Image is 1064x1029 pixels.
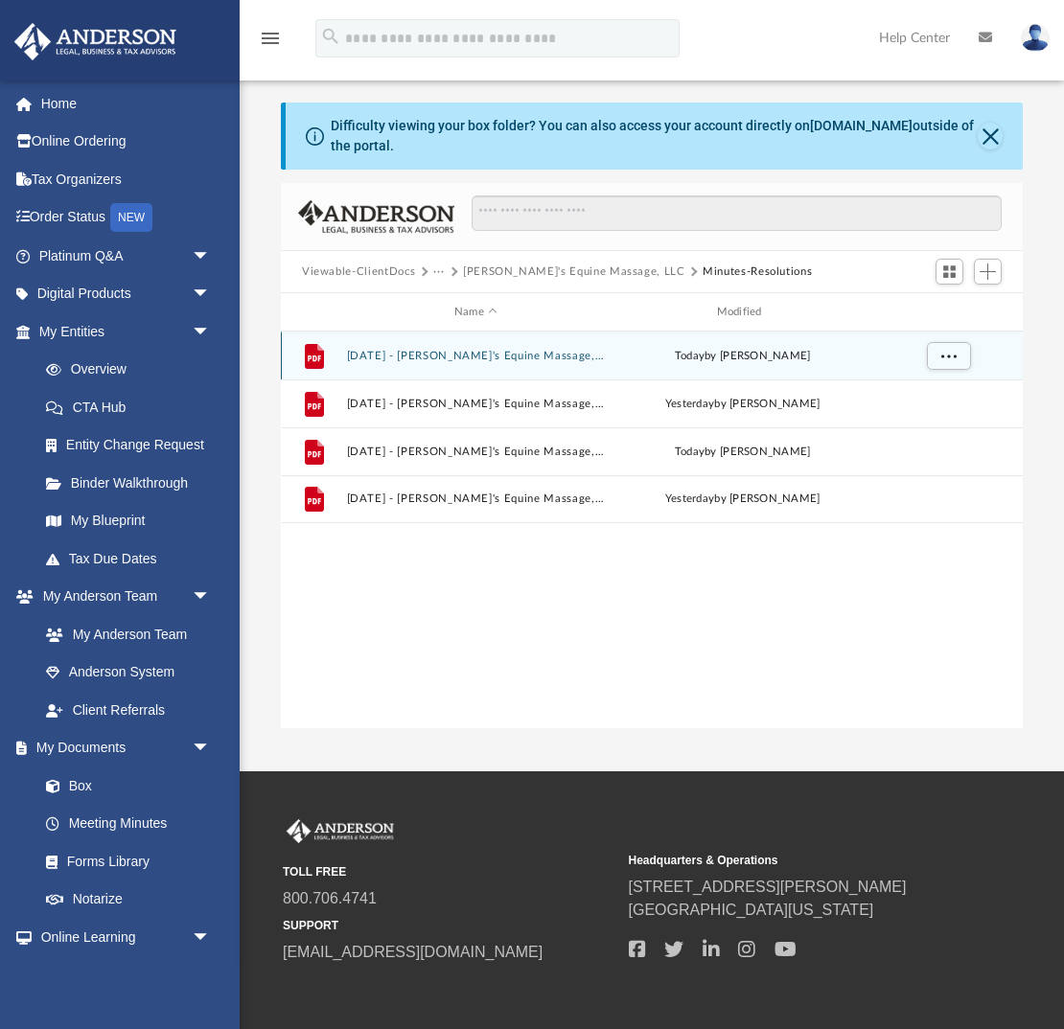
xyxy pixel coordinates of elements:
a: My Anderson Teamarrow_drop_down [13,578,230,616]
button: Switch to Grid View [936,259,964,286]
a: menu [259,36,282,50]
div: by [PERSON_NAME] [613,444,872,461]
div: by [PERSON_NAME] [613,396,872,413]
button: Close [978,123,1003,149]
span: yesterday [665,493,714,504]
i: search [320,26,341,47]
button: [DATE] - [PERSON_NAME]'s Equine Massage, LLC - Assignment of Interest.pdf [347,398,606,410]
div: Name [346,304,605,321]
a: Online Ordering [13,123,240,161]
a: Digital Productsarrow_drop_down [13,275,240,313]
a: [DOMAIN_NAME] [810,118,913,133]
a: Forms Library [27,842,220,880]
div: NEW [110,203,152,232]
a: [STREET_ADDRESS][PERSON_NAME] [629,879,907,895]
a: 800.706.4741 [283,890,377,906]
a: Client Referrals [27,691,230,729]
a: My Anderson Team [27,615,220,653]
button: Minutes-Resolutions [703,263,812,281]
button: [DATE] - [PERSON_NAME]'s Equine Massage, LLC - Special Members Meeting - DocuSigned.pdf [347,446,606,458]
a: [GEOGRAPHIC_DATA][US_STATE] [629,902,874,918]
a: CTA Hub [27,388,240,426]
span: arrow_drop_down [192,237,230,276]
a: Notarize [27,880,230,919]
small: TOLL FREE [283,863,615,880]
div: Modified [613,304,871,321]
div: by [PERSON_NAME] [613,491,872,508]
span: today [675,446,705,457]
a: Overview [27,351,240,389]
a: Platinum Q&Aarrow_drop_down [13,237,240,275]
a: Courses [27,956,230,995]
div: id [289,304,337,321]
img: Anderson Advisors Platinum Portal [283,819,398,844]
div: id [880,304,1014,321]
input: Search files and folders [472,195,1002,232]
img: User Pic [1021,24,1050,52]
button: Viewable-ClientDocs [302,263,415,281]
i: menu [259,27,282,50]
a: Binder Walkthrough [27,464,240,502]
button: Add [974,259,1003,286]
small: SUPPORT [283,917,615,934]
span: arrow_drop_down [192,312,230,352]
small: Headquarters & Operations [629,852,961,869]
a: My Blueprint [27,502,230,540]
a: Online Learningarrow_drop_down [13,918,230,956]
a: Anderson System [27,653,230,692]
div: grid [281,332,1023,729]
a: Meeting Minutes [27,805,230,843]
span: arrow_drop_down [192,275,230,314]
button: [DATE] - [PERSON_NAME]'s Equine Massage, LLC - Assignment of Interest - DocuSigned.pdf [347,350,606,362]
a: Tax Due Dates [27,539,240,578]
span: arrow_drop_down [192,729,230,768]
a: My Entitiesarrow_drop_down [13,312,240,351]
button: [PERSON_NAME]'s Equine Massage, LLC [463,263,685,281]
button: More options [927,342,971,371]
a: Box [27,766,220,805]
a: [EMAIL_ADDRESS][DOMAIN_NAME] [283,944,543,960]
img: Anderson Advisors Platinum Portal [9,23,182,60]
a: Tax Organizers [13,160,240,198]
button: ··· [433,263,446,281]
a: Order StatusNEW [13,198,240,238]
a: My Documentsarrow_drop_down [13,729,230,767]
span: arrow_drop_down [192,578,230,617]
button: [DATE] - [PERSON_NAME]'s Equine Massage, LLC - Special Members Meeting.pdf [347,492,606,505]
a: Home [13,84,240,123]
span: arrow_drop_down [192,918,230,957]
div: Difficulty viewing your box folder? You can also access your account directly on outside of the p... [331,116,978,156]
span: yesterday [665,399,714,409]
a: Entity Change Request [27,426,240,465]
div: by [PERSON_NAME] [613,348,872,365]
span: today [675,351,705,361]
